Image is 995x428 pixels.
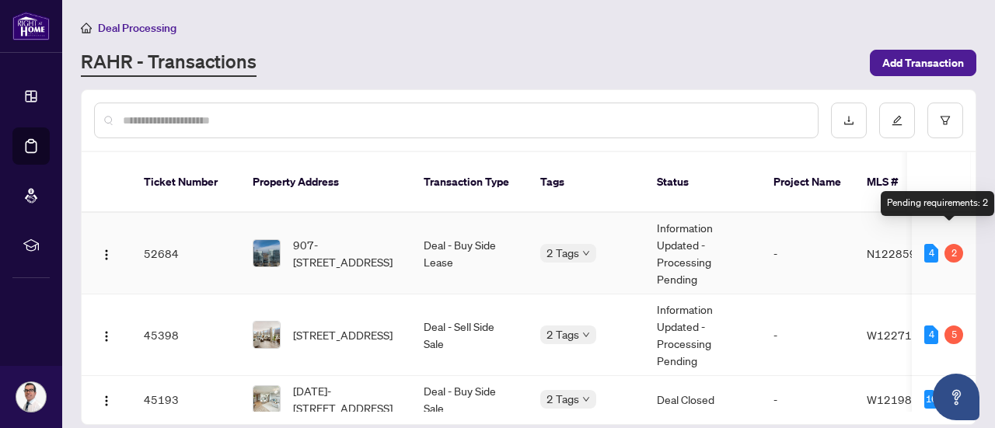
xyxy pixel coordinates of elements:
[81,23,92,33] span: home
[867,246,930,260] span: N12285935
[582,331,590,339] span: down
[293,236,399,270] span: 907-[STREET_ADDRESS]
[644,294,761,376] td: Information Updated - Processing Pending
[761,152,854,213] th: Project Name
[546,390,579,408] span: 2 Tags
[240,152,411,213] th: Property Address
[867,328,933,342] span: W12271537
[94,241,119,266] button: Logo
[131,294,240,376] td: 45398
[293,382,399,416] span: [DATE]-[STREET_ADDRESS]
[940,115,951,126] span: filter
[94,387,119,412] button: Logo
[253,322,280,348] img: thumbnail-img
[644,152,761,213] th: Status
[879,103,915,138] button: edit
[843,115,854,126] span: download
[644,213,761,294] td: Information Updated - Processing Pending
[761,294,854,376] td: -
[528,152,644,213] th: Tags
[944,325,963,344] div: 5
[411,294,528,376] td: Deal - Sell Side Sale
[411,376,528,423] td: Deal - Buy Side Sale
[131,152,240,213] th: Ticket Number
[854,152,948,213] th: MLS #
[582,395,590,403] span: down
[98,21,176,35] span: Deal Processing
[411,213,528,294] td: Deal - Buy Side Lease
[924,244,938,263] div: 4
[924,325,938,344] div: 4
[131,376,240,423] td: 45193
[100,249,113,261] img: Logo
[882,50,964,75] span: Add Transaction
[253,240,280,266] img: thumbnail-img
[293,326,393,343] span: [STREET_ADDRESS]
[131,213,240,294] td: 52684
[870,50,976,76] button: Add Transaction
[16,382,46,412] img: Profile Icon
[12,12,50,40] img: logo
[81,49,257,77] a: RAHR - Transactions
[761,376,854,423] td: -
[546,244,579,262] span: 2 Tags
[253,386,280,412] img: thumbnail-img
[100,395,113,407] img: Logo
[761,213,854,294] td: -
[100,330,113,343] img: Logo
[924,390,938,409] div: 16
[892,115,902,126] span: edit
[933,374,979,420] button: Open asap
[927,103,963,138] button: filter
[867,392,933,406] span: W12198170
[411,152,528,213] th: Transaction Type
[644,376,761,423] td: Deal Closed
[831,103,867,138] button: download
[944,244,963,263] div: 2
[881,191,994,216] div: Pending requirements: 2
[582,249,590,257] span: down
[546,325,579,343] span: 2 Tags
[94,322,119,347] button: Logo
